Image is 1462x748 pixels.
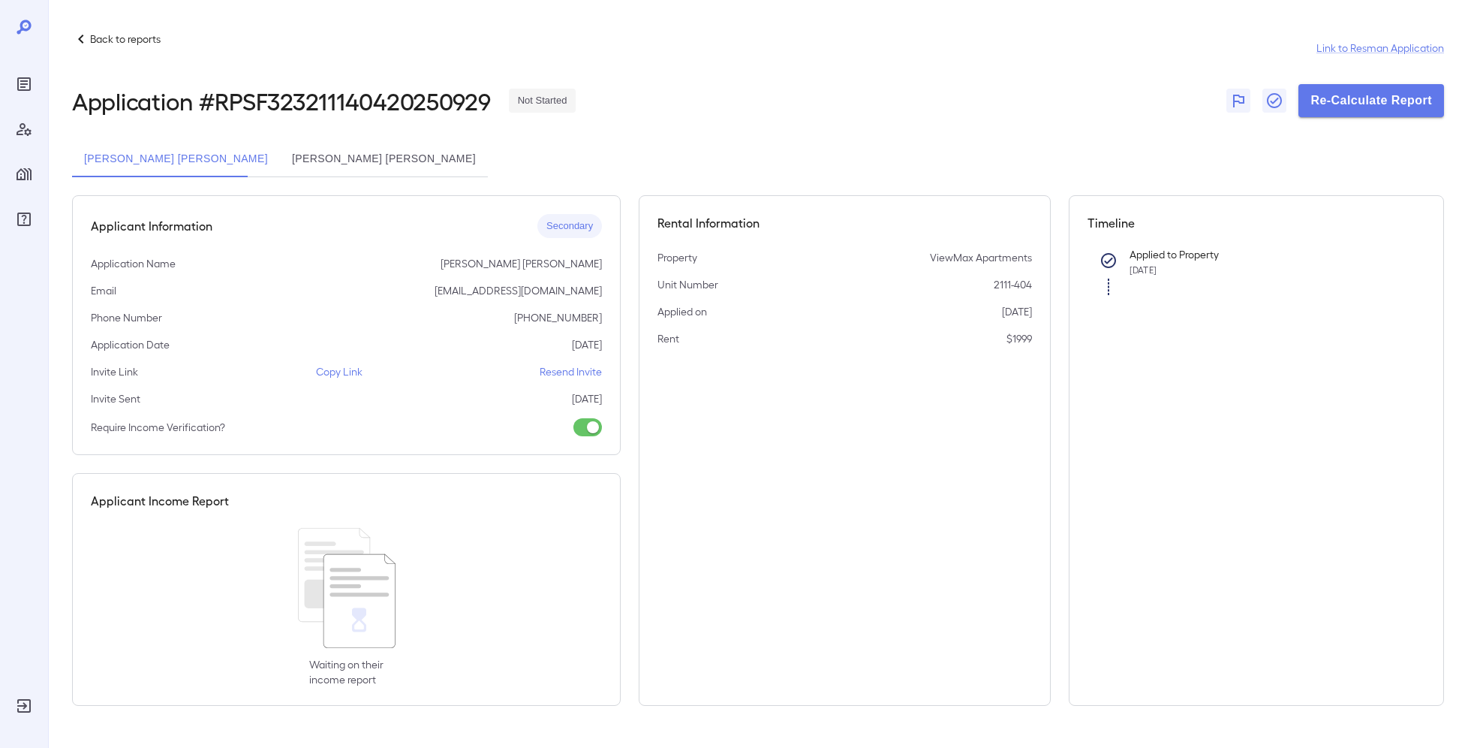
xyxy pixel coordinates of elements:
p: Application Name [91,256,176,271]
p: [DATE] [572,337,602,352]
p: Back to reports [90,32,161,47]
p: Property [657,250,697,265]
p: Rent [657,331,679,346]
p: [EMAIL_ADDRESS][DOMAIN_NAME] [435,283,602,298]
button: Flag Report [1226,89,1250,113]
p: [DATE] [572,391,602,406]
div: Reports [12,72,36,96]
div: Log Out [12,694,36,718]
p: Application Date [91,337,170,352]
p: [DATE] [1002,304,1032,319]
p: Unit Number [657,277,718,292]
p: Resend Invite [540,364,602,379]
button: [PERSON_NAME] [PERSON_NAME] [72,141,280,177]
p: Copy Link [316,364,362,379]
p: Invite Sent [91,391,140,406]
p: [PERSON_NAME] [PERSON_NAME] [441,256,602,271]
div: Manage Properties [12,162,36,186]
h5: Rental Information [657,214,1031,232]
h5: Applicant Income Report [91,492,229,510]
a: Link to Resman Application [1316,41,1444,56]
p: Waiting on their income report [309,657,384,687]
p: Applied to Property [1130,247,1401,262]
button: Close Report [1262,89,1286,113]
span: Not Started [509,94,576,108]
p: 2111-404 [994,277,1032,292]
button: Re-Calculate Report [1298,84,1444,117]
p: Email [91,283,116,298]
p: Require Income Verification? [91,420,225,435]
div: FAQ [12,207,36,231]
div: Manage Users [12,117,36,141]
button: [PERSON_NAME] [PERSON_NAME] [280,141,488,177]
p: Applied on [657,304,707,319]
p: Phone Number [91,310,162,325]
p: $1999 [1006,331,1032,346]
span: Secondary [537,219,602,234]
h5: Applicant Information [91,217,212,235]
p: [PHONE_NUMBER] [514,310,602,325]
h2: Application # RPSF323211140420250929 [72,87,491,114]
p: Invite Link [91,364,138,379]
span: [DATE] [1130,264,1157,275]
p: ViewMax Apartments [930,250,1032,265]
h5: Timeline [1087,214,1425,232]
